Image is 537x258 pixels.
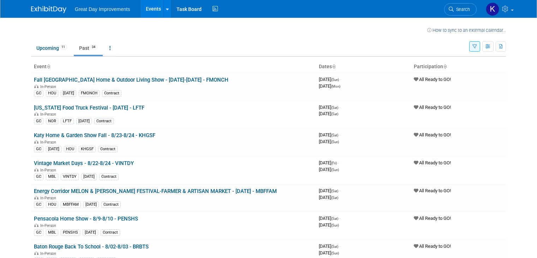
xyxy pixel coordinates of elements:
span: Search [454,7,470,12]
img: ExhibitDay [31,6,66,13]
span: All Ready to GO! [414,105,451,110]
span: All Ready to GO! [414,132,451,137]
span: [DATE] [319,195,338,200]
a: Pensacola Home Show - 8/9-8/10 - PENSHS [34,216,138,222]
img: In-Person Event [34,168,38,171]
a: How to sync to an external calendar... [427,28,506,33]
span: [DATE] [319,222,339,228]
a: Sort by Event Name [47,64,50,69]
span: All Ready to GO! [414,244,451,249]
span: - [339,216,340,221]
div: GC [34,174,43,180]
span: (Sun) [331,168,339,172]
span: - [339,244,340,249]
div: PENSHS [61,229,80,236]
span: (Sun) [331,251,339,255]
span: (Sat) [331,133,338,137]
img: Kenneth Luquette [486,2,499,16]
a: [US_STATE] Food Truck Festival - [DATE] - LFTF [34,105,144,111]
span: (Mon) [331,84,340,88]
div: MBL [46,229,58,236]
span: - [339,132,340,137]
span: [DATE] [319,167,339,172]
span: [DATE] [319,160,339,165]
span: In-Person [40,84,58,89]
span: (Sun) [331,223,339,227]
div: LFTF [61,118,74,124]
div: GC [34,201,43,208]
th: Dates [316,61,411,73]
span: Great Day Improvements [75,6,130,12]
span: [DATE] [319,77,341,82]
span: (Sat) [331,112,338,116]
span: [DATE] [319,188,340,193]
div: NOR [46,118,58,124]
img: In-Person Event [34,112,38,116]
span: - [338,160,339,165]
div: [DATE] [83,201,99,208]
span: (Sun) [331,140,339,144]
span: All Ready to GO! [414,77,451,82]
div: Contract [99,174,119,180]
div: FMONCH [79,90,100,96]
span: In-Person [40,112,58,117]
div: [DATE] [81,174,97,180]
span: (Sun) [331,78,339,82]
div: Contract [102,90,121,96]
span: - [339,105,340,110]
div: [DATE] [46,146,61,152]
div: Contract [98,146,118,152]
div: HOU [46,90,58,96]
span: (Sat) [331,106,338,110]
a: Baton Rouge Back To School - 8/02-8/03 - BRBTS [34,244,149,250]
span: (Sat) [331,217,338,221]
a: Past34 [74,41,103,55]
img: In-Person Event [34,251,38,255]
span: - [339,188,340,193]
div: [DATE] [61,90,76,96]
a: Fall [GEOGRAPHIC_DATA] Home & Outdoor Living Show - [DATE]-[DATE] - FMONCH [34,77,228,83]
span: 11 [59,45,67,50]
img: In-Person Event [34,196,38,199]
div: Contract [101,229,120,236]
span: (Sat) [331,196,338,200]
a: Sort by Participation Type [443,64,447,69]
div: MBL [46,174,58,180]
div: MBFFAM [61,201,81,208]
span: All Ready to GO! [414,160,451,165]
span: (Sat) [331,245,338,248]
span: (Fri) [331,161,337,165]
span: [DATE] [319,105,340,110]
img: In-Person Event [34,140,38,143]
th: Event [31,61,316,73]
div: HOU [64,146,76,152]
span: [DATE] [319,132,340,137]
span: 34 [90,45,97,50]
div: [DATE] [83,229,98,236]
img: In-Person Event [34,84,38,88]
div: KHGSF [79,146,96,152]
span: [DATE] [319,216,340,221]
span: All Ready to GO! [414,216,451,221]
span: [DATE] [319,139,339,144]
span: All Ready to GO! [414,188,451,193]
span: (Sat) [331,189,338,193]
img: In-Person Event [34,223,38,227]
th: Participation [411,61,506,73]
span: In-Person [40,168,58,172]
div: VINTDY [61,174,79,180]
a: Upcoming11 [31,41,72,55]
span: [DATE] [319,244,340,249]
span: [DATE] [319,83,340,89]
a: Search [444,3,477,16]
a: Katy Home & Garden Show Fall - 8/23-8/24 - KHGSF [34,132,155,139]
span: [DATE] [319,250,339,256]
span: In-Person [40,251,58,256]
a: Vintage Market Days - 8/22-8/24 - VINTDY [34,160,134,166]
span: - [340,77,341,82]
div: GC [34,229,43,236]
div: GC [34,90,43,96]
span: [DATE] [319,111,338,116]
a: Energy Corridor MELON & [PERSON_NAME] FESTIVAL-FARMER & ARTISAN MARKET - [DATE] - MBFFAM [34,188,277,194]
span: In-Person [40,140,58,145]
